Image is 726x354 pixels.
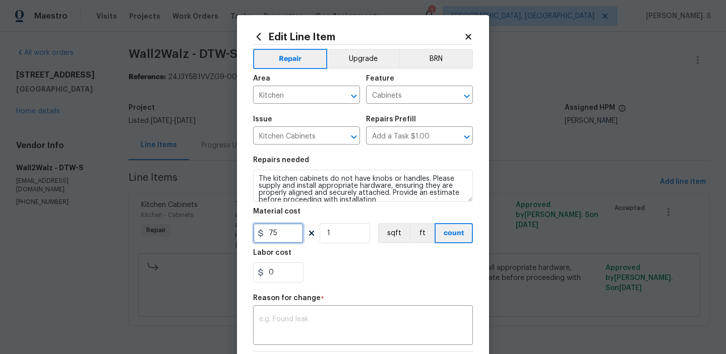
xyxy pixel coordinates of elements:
button: Repair [253,49,327,69]
button: ft [409,223,435,243]
button: Open [460,130,474,144]
h5: Feature [366,75,394,82]
button: Open [347,130,361,144]
button: BRN [399,49,473,69]
h5: Labor cost [253,249,291,256]
textarea: The kitchen cabinets do not have knobs or handles. Please supply and install appropriate hardware... [253,170,473,202]
button: sqft [378,223,409,243]
h5: Material cost [253,208,300,215]
h5: Repairs needed [253,157,309,164]
button: count [435,223,473,243]
h5: Issue [253,116,272,123]
button: Open [347,89,361,103]
button: Upgrade [327,49,399,69]
h5: Area [253,75,270,82]
button: Open [460,89,474,103]
h2: Edit Line Item [253,31,464,42]
h5: Repairs Prefill [366,116,416,123]
h5: Reason for change [253,295,321,302]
